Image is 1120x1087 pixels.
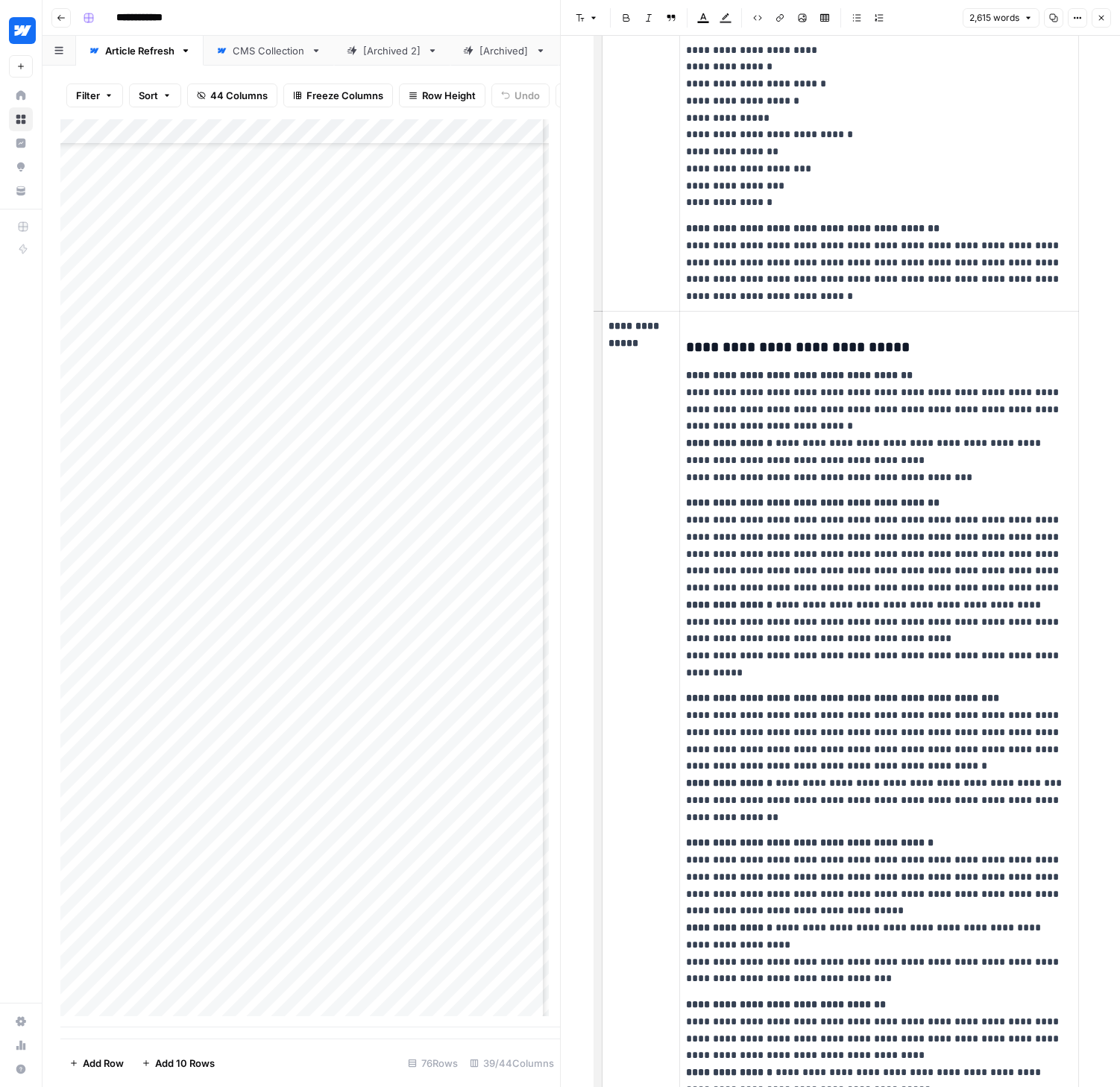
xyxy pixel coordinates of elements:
div: 76 Rows [402,1051,464,1075]
button: Freeze Columns [283,84,393,107]
span: Filter [76,88,100,103]
a: Home [9,84,33,107]
button: Add Row [60,1051,133,1075]
div: [Archived] [479,43,529,58]
button: Add 10 Rows [133,1051,224,1075]
button: Row Height [399,84,485,107]
button: Filter [66,84,123,107]
span: Add Row [83,1056,124,1071]
div: [Archived 2] [363,43,421,58]
button: 2,615 words [963,8,1039,28]
button: Workspace: Webflow [9,12,33,49]
span: Row Height [422,88,476,103]
span: 44 Columns [210,88,268,103]
a: CMS Collection [204,36,334,66]
img: Webflow Logo [9,17,36,44]
button: Sort [129,84,181,107]
a: [Archived 2] [334,36,450,66]
div: 39/44 Columns [464,1051,560,1075]
a: Opportunities [9,155,33,179]
span: Freeze Columns [306,88,383,103]
span: Undo [515,88,540,103]
a: Settings [9,1009,33,1033]
div: Article Refresh [105,43,174,58]
button: 44 Columns [187,84,277,107]
a: Insights [9,131,33,155]
a: [Archived] [450,36,559,66]
a: Browse [9,107,33,131]
span: 2,615 words [969,11,1019,25]
button: Help + Support [9,1057,33,1081]
a: Usage [9,1033,33,1057]
div: CMS Collection [233,43,305,58]
button: Undo [491,84,550,107]
a: Article Refresh [76,36,204,66]
a: Your Data [9,179,33,203]
span: Add 10 Rows [155,1056,215,1071]
span: Sort [139,88,158,103]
